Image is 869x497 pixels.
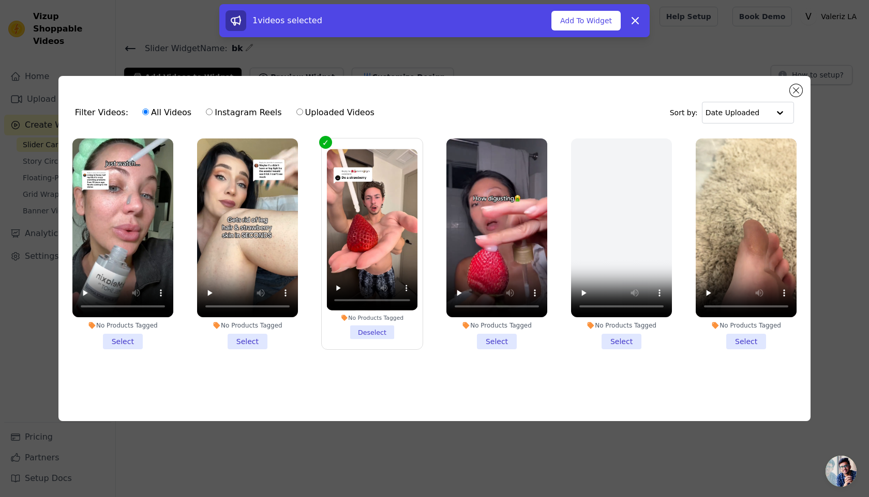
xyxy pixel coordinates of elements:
div: No Products Tagged [327,314,418,321]
label: All Videos [142,106,192,119]
div: No Products Tagged [571,321,672,330]
button: Close modal [790,84,802,97]
div: Sort by: [670,102,795,123]
div: No Products Tagged [72,321,173,330]
div: No Products Tagged [696,321,797,330]
button: Add To Widget [551,11,621,30]
span: 1 videos selected [252,15,322,25]
label: Instagram Reels [205,106,282,119]
div: No Products Tagged [197,321,298,330]
label: Uploaded Videos [296,106,375,119]
div: No Products Tagged [446,321,547,330]
a: Open chat [826,456,857,487]
div: Filter Videos: [75,101,380,125]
